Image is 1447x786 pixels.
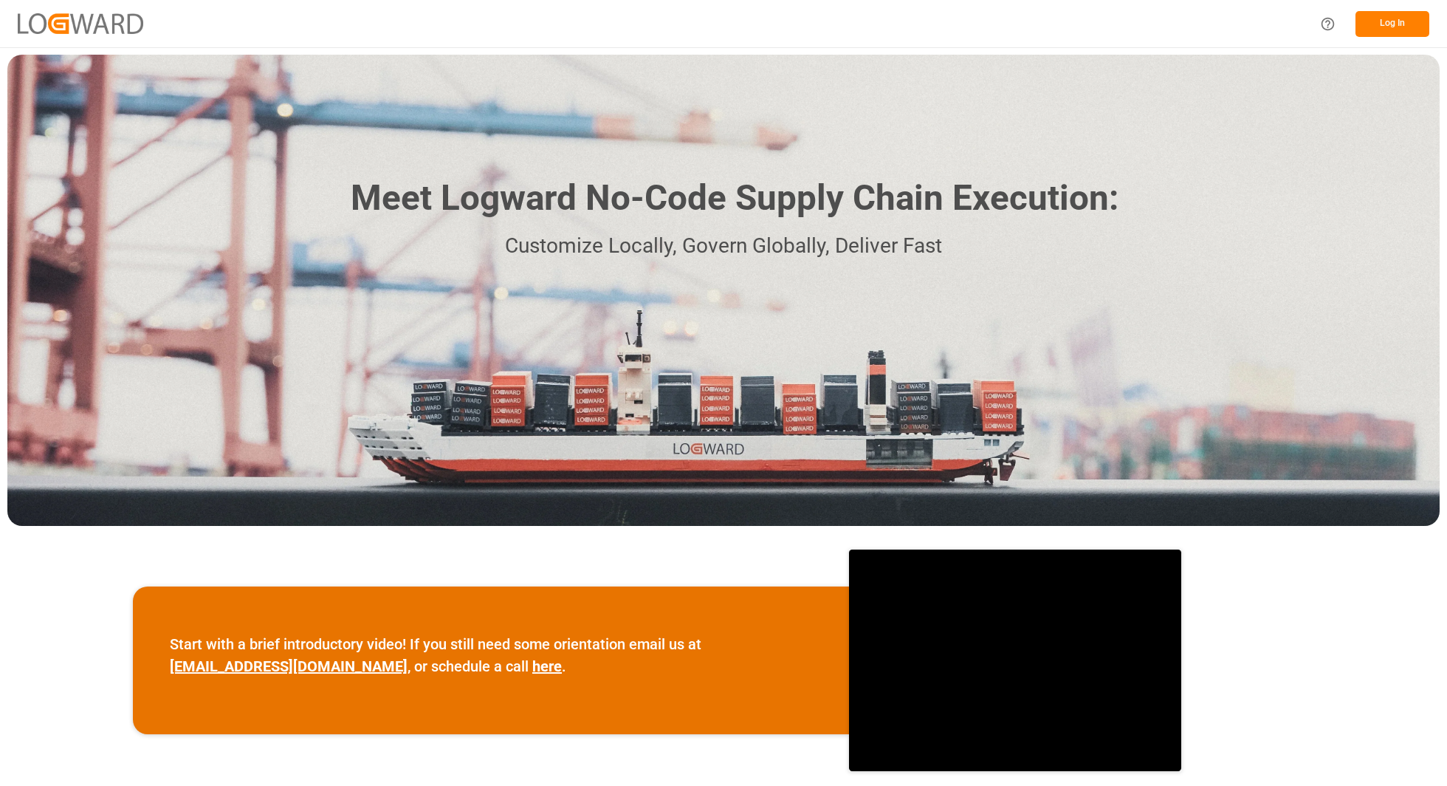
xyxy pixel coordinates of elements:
p: Customize Locally, Govern Globally, Deliver Fast [329,230,1118,263]
p: Start with a brief introductory video! If you still need some orientation email us at , or schedu... [170,633,812,677]
button: Help Center [1311,7,1344,41]
a: [EMAIL_ADDRESS][DOMAIN_NAME] [170,657,408,675]
h1: Meet Logward No-Code Supply Chain Execution: [351,172,1118,225]
img: Logward_new_orange.png [18,13,143,33]
a: here [532,657,562,675]
button: Log In [1355,11,1429,37]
